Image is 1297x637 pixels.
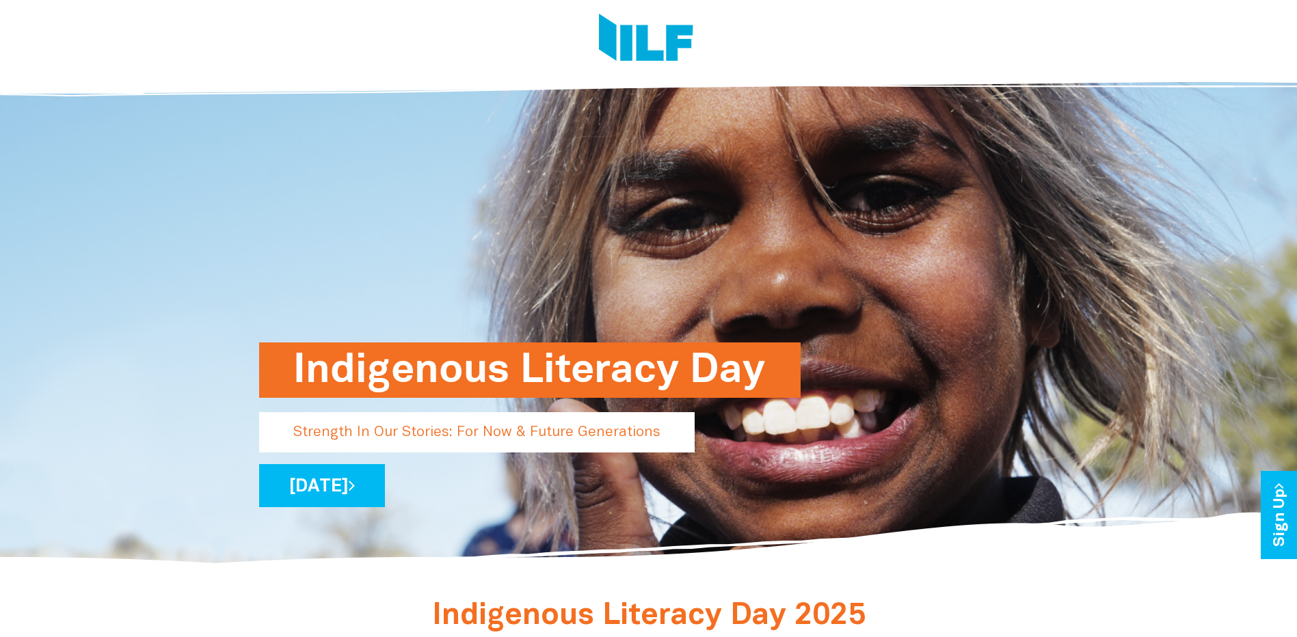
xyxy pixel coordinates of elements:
[293,342,766,398] h1: Indigenous Literacy Day
[259,412,695,452] p: Strength In Our Stories: For Now & Future Generations
[599,14,693,65] img: Logo
[432,602,866,630] span: Indigenous Literacy Day 2025
[259,464,385,507] a: [DATE]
